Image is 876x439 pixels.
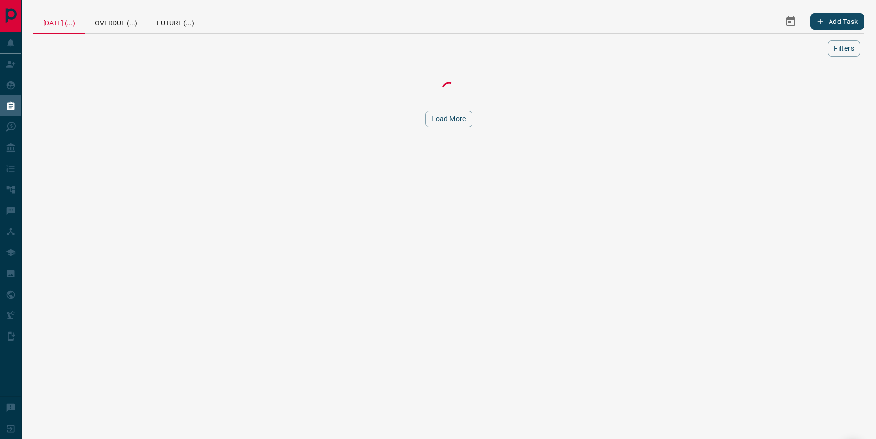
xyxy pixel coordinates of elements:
[147,10,204,33] div: Future (...)
[810,13,864,30] button: Add Task
[33,10,85,34] div: [DATE] (...)
[779,10,803,33] button: Select Date Range
[425,111,472,127] button: Load More
[828,40,860,57] button: Filters
[400,79,498,99] div: Loading
[85,10,147,33] div: Overdue (...)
